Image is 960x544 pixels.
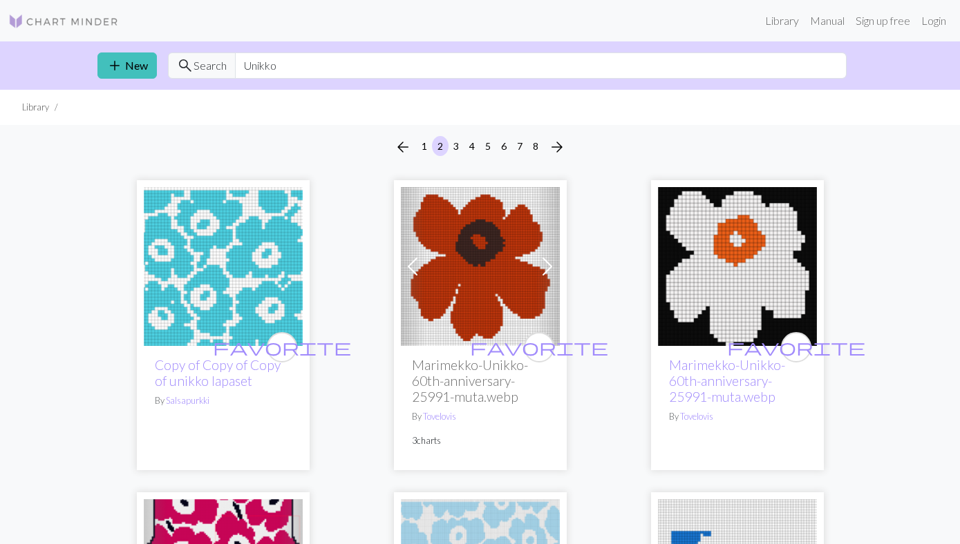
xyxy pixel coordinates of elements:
[470,333,608,361] i: favourite
[760,7,804,35] a: Library
[106,56,123,75] span: add
[8,13,119,30] img: Logo
[549,137,565,157] span: arrow_forward
[448,136,464,156] button: 3
[480,136,496,156] button: 5
[395,139,411,155] i: Previous
[464,136,480,156] button: 4
[804,7,850,35] a: Manual
[432,136,449,156] button: 2
[144,258,303,271] a: unikko lapaset
[470,336,608,358] span: favorite
[395,137,411,157] span: arrow_back
[680,411,713,422] a: Tovelovis
[155,394,292,407] p: By
[412,410,549,423] p: By
[423,411,456,422] a: Tovelovis
[916,7,952,35] a: Login
[412,357,549,405] h2: Marimekko-Unikko-60th-anniversary-25991-muta.webp
[213,333,351,361] i: favourite
[727,333,865,361] i: favourite
[213,336,351,358] span: favorite
[496,136,512,156] button: 6
[727,336,865,358] span: favorite
[194,57,227,74] span: Search
[389,136,417,158] button: Previous
[549,139,565,155] i: Next
[155,357,281,389] a: Copy of Copy of Copy of unikko lapaset
[166,395,209,406] a: Salsapurkki
[401,258,560,271] a: SENASTE
[524,332,554,362] button: favourite
[850,7,916,35] a: Sign up free
[144,187,303,346] img: unikko lapaset
[22,101,49,114] li: Library
[412,434,549,447] p: 3 charts
[669,410,806,423] p: By
[401,187,560,346] img: SENASTE
[543,136,571,158] button: Next
[527,136,544,156] button: 8
[389,136,571,158] nav: Page navigation
[267,332,297,362] button: favourite
[97,52,157,79] a: New
[177,56,194,75] span: search
[669,357,785,405] a: Marimekko-Unikko-60th-anniversary-25991-muta.webp
[511,136,528,156] button: 7
[658,258,817,271] a: Marimekko-Unikko-60th-anniversary-25991-muta.webp
[658,187,817,346] img: Marimekko-Unikko-60th-anniversary-25991-muta.webp
[416,136,433,156] button: 1
[781,332,811,362] button: favourite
